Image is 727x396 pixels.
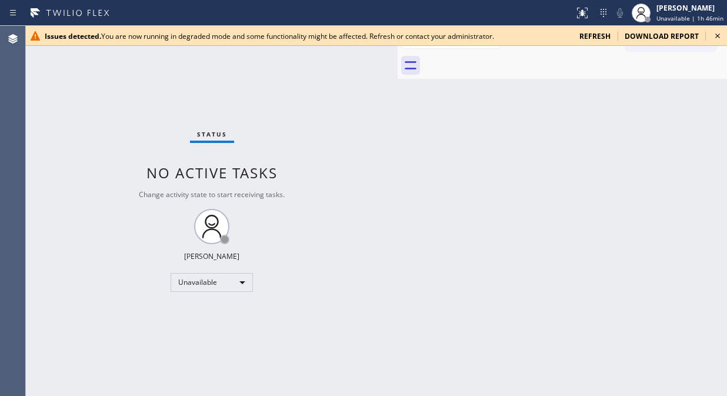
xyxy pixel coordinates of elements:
[612,5,628,21] button: Mute
[579,31,611,41] span: refresh
[625,31,699,41] span: download report
[146,163,278,182] span: No active tasks
[656,3,723,13] div: [PERSON_NAME]
[197,130,227,138] span: Status
[171,273,253,292] div: Unavailable
[45,31,101,41] b: Issues detected.
[45,31,570,41] div: You are now running in degraded mode and some functionality might be affected. Refresh or contact...
[184,251,239,261] div: [PERSON_NAME]
[656,14,723,22] span: Unavailable | 1h 46min
[139,189,285,199] span: Change activity state to start receiving tasks.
